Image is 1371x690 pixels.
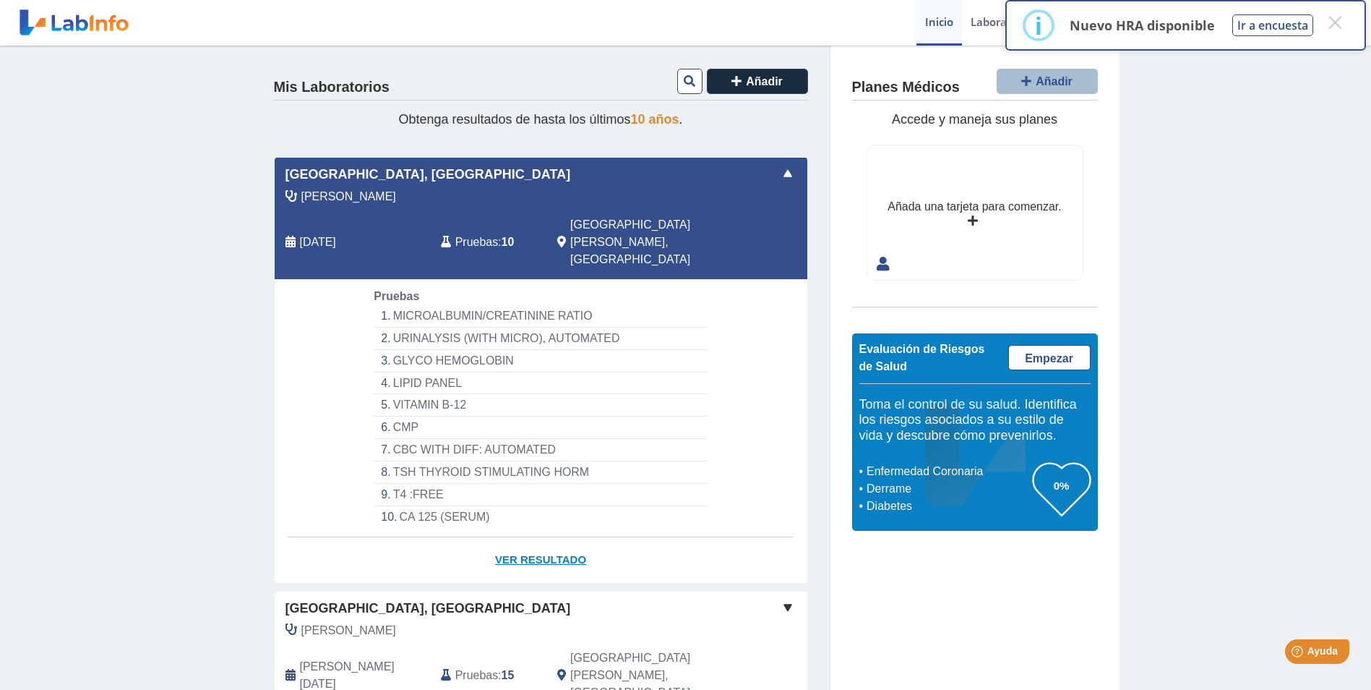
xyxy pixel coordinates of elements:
li: Enfermedad Coronaria [863,463,1033,480]
span: [GEOGRAPHIC_DATA], [GEOGRAPHIC_DATA] [285,599,571,618]
li: CMP [374,417,707,439]
li: LIPID PANEL [374,372,707,395]
li: T4 :FREE [374,484,707,506]
p: Nuevo HRA disponible [1070,17,1215,34]
li: Derrame [863,480,1033,498]
span: Vaillant, Ana [301,622,396,639]
button: Ir a encuesta [1232,14,1313,36]
li: MICROALBUMIN/CREATININE RATIO [374,305,707,328]
span: Evaluación de Riesgos de Salud [859,343,985,372]
div: : [430,216,546,268]
div: Añada una tarjeta para comenzar. [888,198,1061,216]
button: Añadir [707,69,808,94]
li: GLYCO HEMOGLOBIN [374,350,707,372]
span: Añadir [1036,75,1073,88]
a: Ver Resultado [275,537,807,583]
button: Añadir [997,69,1098,94]
span: Empezar [1025,352,1073,365]
span: [GEOGRAPHIC_DATA], [GEOGRAPHIC_DATA] [285,165,571,184]
span: Pruebas [374,290,419,302]
li: VITAMIN B-12 [374,394,707,417]
h4: Planes Médicos [852,79,960,96]
span: Accede y maneja sus planes [892,112,1057,127]
li: CA 125 (SERUM) [374,506,707,528]
li: Diabetes [863,498,1033,515]
span: San Juan, PR [570,216,730,268]
iframe: Help widget launcher [1242,634,1355,674]
span: Pruebas [455,667,498,684]
h3: 0% [1033,477,1091,495]
span: Sanchez Lopez, Jose [301,188,396,205]
span: Añadir [746,75,783,88]
h4: Mis Laboratorios [274,79,390,96]
button: Close this dialog [1322,9,1348,35]
span: Pruebas [455,234,498,251]
li: CBC WITH DIFF: AUTOMATED [374,439,707,461]
b: 10 [502,236,515,248]
span: 2025-08-12 [300,234,336,251]
li: TSH THYROID STIMULATING HORM [374,461,707,484]
b: 15 [502,669,515,681]
a: Empezar [1008,345,1091,370]
span: Obtenga resultados de hasta los últimos . [398,112,682,127]
div: i [1035,12,1042,38]
h5: Toma el control de su salud. Identifica los riesgos asociados a su estilo de vida y descubre cómo... [859,397,1091,444]
span: 10 años [631,112,679,127]
li: URINALYSIS (WITH MICRO), AUTOMATED [374,328,707,350]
